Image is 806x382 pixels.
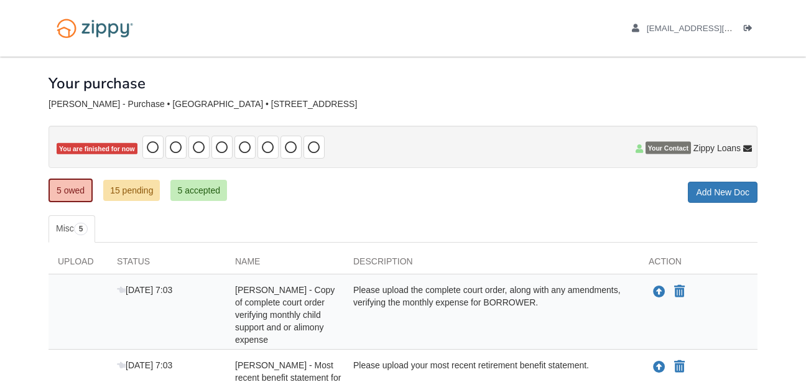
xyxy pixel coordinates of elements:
[688,182,757,203] a: Add New Doc
[344,255,639,274] div: Description
[673,360,686,375] button: Declare Diana Gerwig - Most recent benefit statement for retirement income not applicable
[117,285,172,295] span: [DATE] 7:03
[344,284,639,346] div: Please upload the complete court order, along with any amendments, verifying the monthly expense ...
[74,223,88,235] span: 5
[639,255,757,274] div: Action
[170,180,227,201] a: 5 accepted
[632,24,789,36] a: edit profile
[49,255,108,274] div: Upload
[235,285,335,345] span: [PERSON_NAME] - Copy of complete court order verifying monthly child support and or alimony expense
[693,142,741,154] span: Zippy Loans
[108,255,226,274] div: Status
[652,359,667,375] button: Upload Diana Gerwig - Most recent benefit statement for retirement income
[646,142,691,154] span: Your Contact
[49,215,95,243] a: Misc
[647,24,789,33] span: msvenus68@yahoo.com
[49,75,146,91] h1: Your purchase
[49,12,141,44] img: Logo
[49,179,93,202] a: 5 owed
[57,143,137,155] span: You are finished for now
[652,284,667,300] button: Upload Diana Gerwig - Copy of complete court order verifying monthly child support and or alimony...
[49,99,757,109] div: [PERSON_NAME] - Purchase • [GEOGRAPHIC_DATA] • [STREET_ADDRESS]
[673,284,686,299] button: Declare Diana Gerwig - Copy of complete court order verifying monthly child support and or alimon...
[744,24,757,36] a: Log out
[103,180,160,201] a: 15 pending
[117,360,172,370] span: [DATE] 7:03
[226,255,344,274] div: Name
